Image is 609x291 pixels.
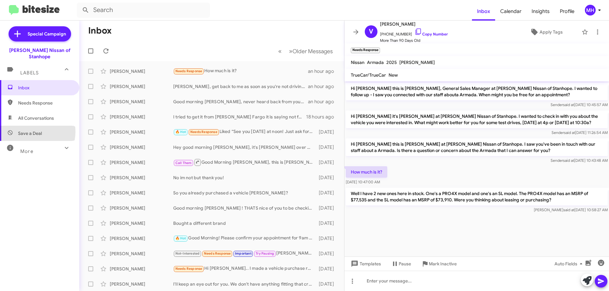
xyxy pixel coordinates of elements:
[316,235,339,242] div: [DATE]
[346,111,608,128] p: Hi [PERSON_NAME] it's [PERSON_NAME] at [PERSON_NAME] Nissan of Stanhope. I wanted to check in wit...
[564,130,575,135] span: said at
[173,281,316,287] div: I'll keep an eye out for you. We don't have anything fitting that criteria as of [DATE].
[351,72,386,78] span: TrueCar/TrueCar
[175,236,186,240] span: 🔥 Hot
[173,158,316,166] div: Good Morning [PERSON_NAME], this is [PERSON_NAME], [PERSON_NAME] asked me to reach out on his beh...
[399,60,435,65] span: [PERSON_NAME]
[18,130,42,136] span: Save a Deal
[580,5,602,16] button: MH
[18,85,72,91] span: Inbox
[316,250,339,257] div: [DATE]
[110,220,173,226] div: [PERSON_NAME]
[346,166,387,178] p: How much is it?
[110,235,173,242] div: [PERSON_NAME]
[110,159,173,166] div: [PERSON_NAME]
[175,130,186,134] span: 🔥 Hot
[346,83,608,100] p: Hi [PERSON_NAME] this is [PERSON_NAME], General Sales Manager at [PERSON_NAME] Nissan of Stanhope...
[495,2,527,21] a: Calendar
[316,281,339,287] div: [DATE]
[275,45,337,58] nav: Page navigation example
[173,220,316,226] div: Bought a different brand
[289,47,292,55] span: »
[316,129,339,135] div: [DATE]
[110,205,173,211] div: [PERSON_NAME]
[77,3,210,18] input: Search
[386,60,397,65] span: 2025
[350,258,381,269] span: Templates
[110,190,173,196] div: [PERSON_NAME]
[173,128,316,136] div: Liked “See you [DATE] at noon! Just ask for me, [PERSON_NAME] soon as you get here.”
[110,281,173,287] div: [PERSON_NAME]
[306,114,339,120] div: 18 hours ago
[18,100,72,106] span: Needs Response
[316,190,339,196] div: [DATE]
[429,258,457,269] span: Mark Inactive
[235,251,252,256] span: Important
[9,26,71,41] a: Special Campaign
[308,68,339,74] div: an hour ago
[173,205,316,211] div: Good morning [PERSON_NAME] ! THATS nice of you to be checking in, unfortunately I am not sure on ...
[514,26,579,38] button: Apply Tags
[110,250,173,257] div: [PERSON_NAME]
[175,69,202,73] span: Needs Response
[316,266,339,272] div: [DATE]
[563,158,574,163] span: said at
[173,67,308,75] div: How much is it?
[316,174,339,181] div: [DATE]
[369,27,373,37] span: V
[316,159,339,166] div: [DATE]
[18,115,54,121] span: All Conversations
[552,130,608,135] span: Sender [DATE] 11:26:54 AM
[110,114,173,120] div: [PERSON_NAME]
[551,102,608,107] span: Sender [DATE] 10:45:57 AM
[110,174,173,181] div: [PERSON_NAME]
[551,158,608,163] span: Sender [DATE] 10:43:48 AM
[555,2,580,21] a: Profile
[386,258,416,269] button: Pause
[316,144,339,150] div: [DATE]
[110,98,173,105] div: [PERSON_NAME]
[549,258,590,269] button: Auto Fields
[28,31,66,37] span: Special Campaign
[110,144,173,150] div: [PERSON_NAME]
[346,188,608,206] p: Well I have 2 new ones here in stock. One's a PRO4X model and one's an SL model. The PRO4X model ...
[346,180,380,184] span: [DATE] 10:47:00 AM
[292,48,333,55] span: Older Messages
[380,20,448,28] span: [PERSON_NAME]
[285,45,337,58] button: Next
[110,83,173,90] div: [PERSON_NAME]
[88,26,112,36] h1: Inbox
[527,2,555,21] span: Insights
[316,205,339,211] div: [DATE]
[351,60,364,65] span: Nissan
[416,258,462,269] button: Mark Inactive
[344,258,386,269] button: Templates
[278,47,282,55] span: «
[540,26,563,38] span: Apply Tags
[175,161,192,165] span: Call Them
[563,102,574,107] span: said at
[175,267,202,271] span: Needs Response
[173,144,316,150] div: Hey good morning [PERSON_NAME], it's [PERSON_NAME] over at [PERSON_NAME] Nissan. Just wanted to k...
[173,174,316,181] div: No im not but thank you!
[472,2,495,21] a: Inbox
[204,251,231,256] span: Needs Response
[190,130,217,134] span: Needs Response
[308,98,339,105] div: an hour ago
[110,266,173,272] div: [PERSON_NAME]
[346,138,608,156] p: Hi [PERSON_NAME] this is [PERSON_NAME] at [PERSON_NAME] Nissan of Stanhope. I saw you've been in ...
[399,258,411,269] span: Pause
[173,250,316,257] div: [PERSON_NAME] had been good in your service department
[110,129,173,135] div: [PERSON_NAME]
[173,83,308,90] div: [PERSON_NAME], get back to me as soon as you're not driving. You're in a great spot right now! Ta...
[274,45,285,58] button: Previous
[308,83,339,90] div: an hour ago
[367,60,384,65] span: Armada
[554,258,585,269] span: Auto Fields
[380,28,448,37] span: [PHONE_NUMBER]
[389,72,398,78] span: New
[173,235,316,242] div: Good Morning! Please confirm your appointment for 9am [DATE] at [PERSON_NAME] Nissan. Please ask ...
